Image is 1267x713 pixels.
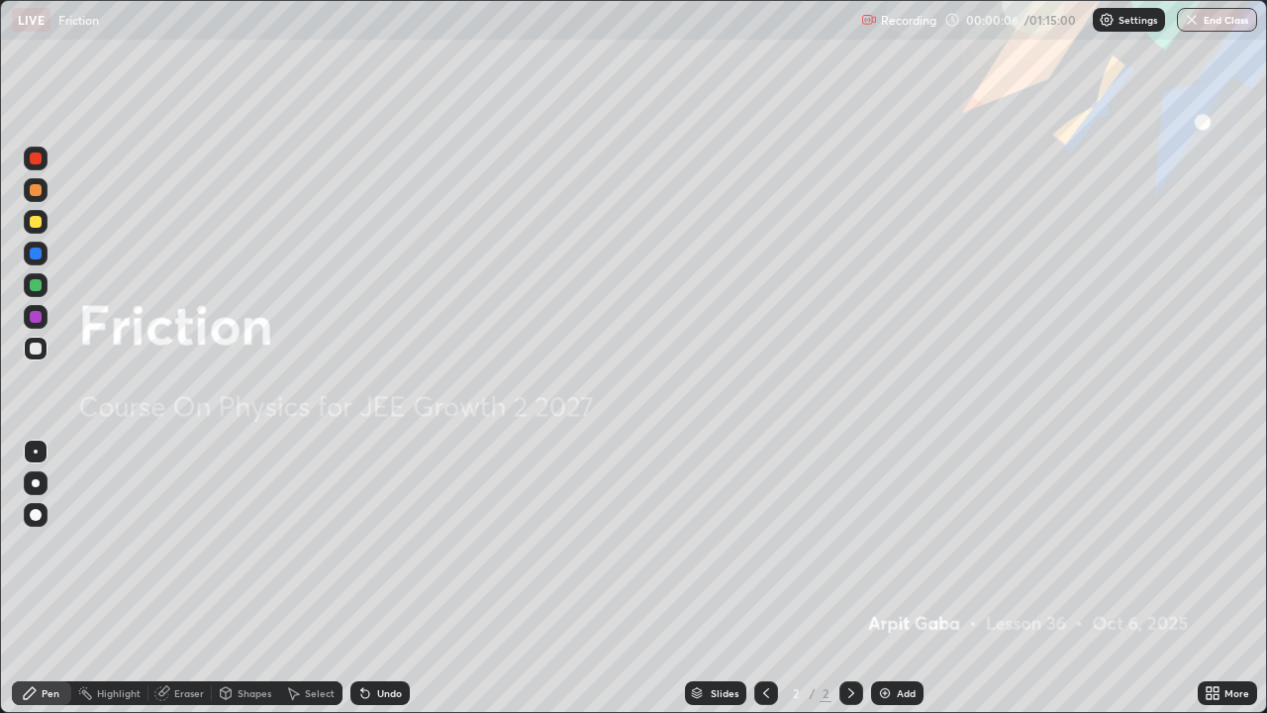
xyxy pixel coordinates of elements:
img: recording.375f2c34.svg [861,12,877,28]
p: Settings [1119,15,1157,25]
p: Friction [58,12,99,28]
button: End Class [1177,8,1257,32]
p: Recording [881,13,936,28]
div: Shapes [238,688,271,698]
div: Highlight [97,688,141,698]
div: More [1224,688,1249,698]
div: / [810,687,816,699]
div: Select [305,688,335,698]
div: Pen [42,688,59,698]
div: Slides [711,688,738,698]
img: add-slide-button [877,685,893,701]
img: class-settings-icons [1099,12,1115,28]
div: 2 [786,687,806,699]
img: end-class-cross [1184,12,1200,28]
div: Add [897,688,916,698]
p: LIVE [18,12,45,28]
div: Undo [377,688,402,698]
div: 2 [820,684,831,702]
div: Eraser [174,688,204,698]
